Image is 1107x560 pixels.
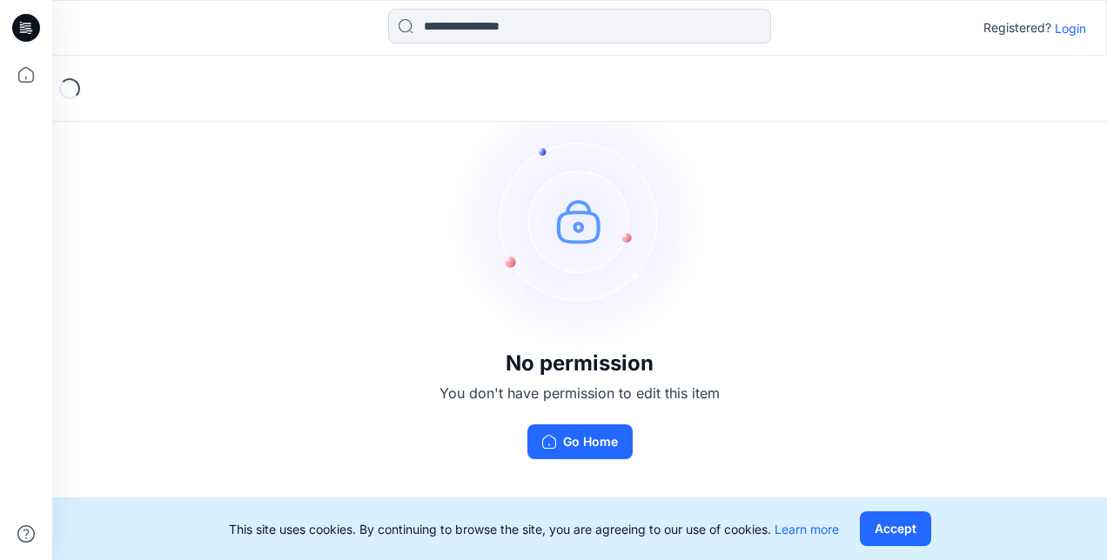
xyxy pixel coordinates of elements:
[775,522,839,537] a: Learn more
[527,424,633,459] button: Go Home
[983,17,1051,38] p: Registered?
[439,383,720,403] p: You don't have permission to edit this item
[860,511,931,546] button: Accept
[229,520,839,538] p: This site uses cookies. By continuing to browse the site, you are agreeing to our use of cookies.
[1055,19,1086,37] p: Login
[439,351,720,376] h3: No permission
[449,90,710,351] img: no-perm.svg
